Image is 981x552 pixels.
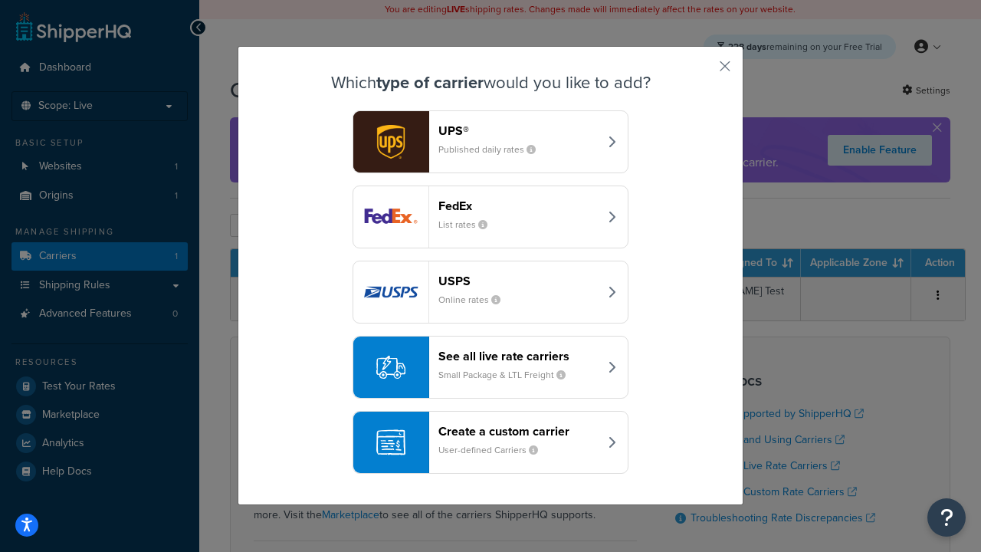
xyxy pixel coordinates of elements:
img: usps logo [353,261,428,323]
h3: Which would you like to add? [277,74,704,92]
small: Published daily rates [438,143,548,156]
button: Create a custom carrierUser-defined Carriers [353,411,628,474]
button: usps logoUSPSOnline rates [353,261,628,324]
header: USPS [438,274,599,288]
small: Small Package & LTL Freight [438,368,578,382]
strong: type of carrier [376,70,484,95]
img: fedEx logo [353,186,428,248]
small: User-defined Carriers [438,443,550,457]
button: ups logoUPS®Published daily rates [353,110,628,173]
button: Open Resource Center [927,498,966,537]
button: See all live rate carriersSmall Package & LTL Freight [353,336,628,399]
button: fedEx logoFedExList rates [353,186,628,248]
header: Create a custom carrier [438,424,599,439]
header: UPS® [438,123,599,138]
header: See all live rate carriers [438,349,599,363]
img: icon-carrier-liverate-becf4550.svg [376,353,405,382]
header: FedEx [438,199,599,213]
small: Online rates [438,293,513,307]
img: icon-carrier-custom-c93b8a24.svg [376,428,405,457]
small: List rates [438,218,500,232]
img: ups logo [353,111,428,172]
